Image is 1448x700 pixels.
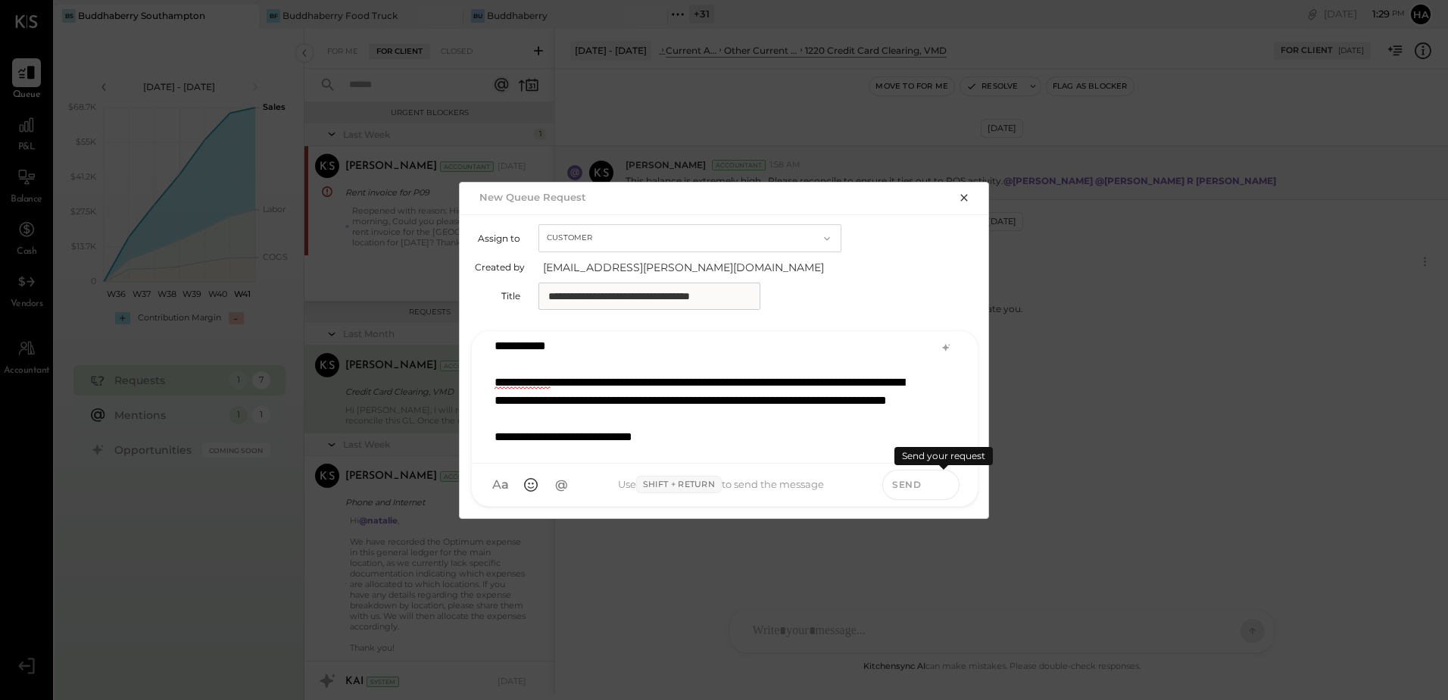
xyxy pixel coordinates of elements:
[555,477,568,492] span: @
[543,260,846,275] span: [EMAIL_ADDRESS][PERSON_NAME][DOMAIN_NAME]
[548,471,575,498] button: @
[475,290,520,302] label: Title
[538,224,841,252] button: Customer
[501,477,509,492] span: a
[894,447,993,465] div: Send your request
[479,191,586,203] h2: New Queue Request
[636,476,722,494] span: Shift + Return
[575,476,867,494] div: Use to send the message
[487,471,514,498] button: Aa
[475,233,520,244] label: Assign to
[892,478,921,491] span: Send
[475,261,525,273] label: Created by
